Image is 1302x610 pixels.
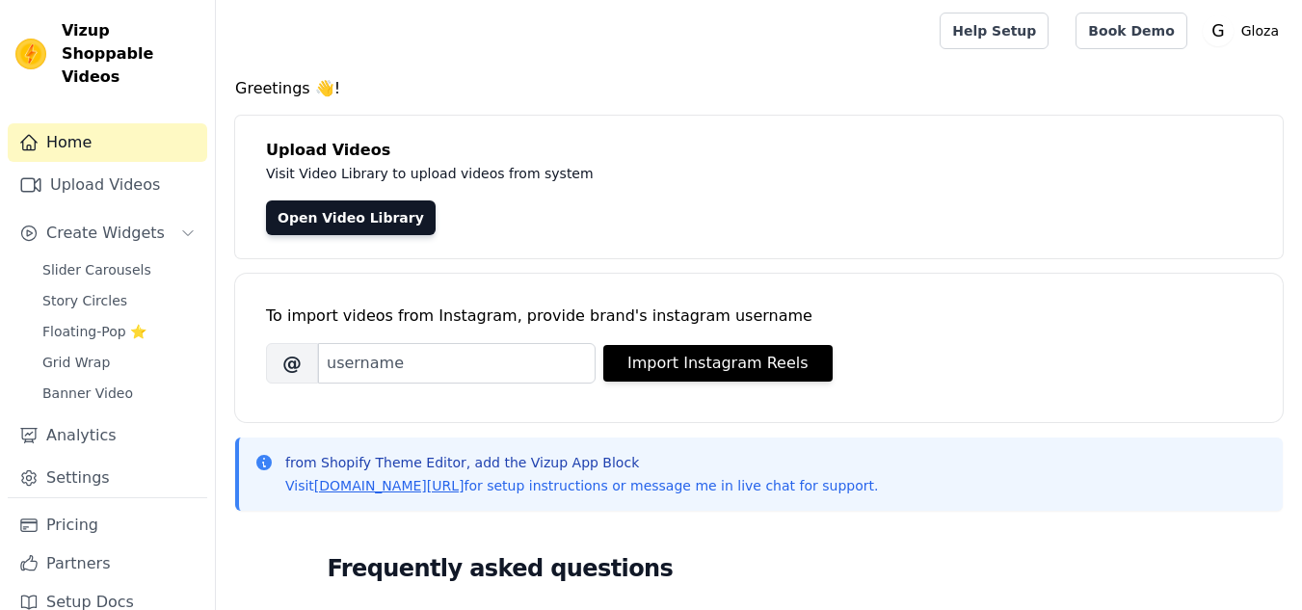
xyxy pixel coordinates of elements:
a: Home [8,123,207,162]
input: username [318,343,596,384]
span: Create Widgets [46,222,165,245]
button: Import Instagram Reels [603,345,833,382]
a: Banner Video [31,380,207,407]
button: Create Widgets [8,214,207,252]
span: Grid Wrap [42,353,110,372]
a: Book Demo [1076,13,1186,49]
h2: Frequently asked questions [328,549,1191,588]
p: Visit for setup instructions or message me in live chat for support. [285,476,878,495]
span: Story Circles [42,291,127,310]
a: Upload Videos [8,166,207,204]
a: Pricing [8,506,207,544]
span: Floating-Pop ⭐ [42,322,146,341]
p: from Shopify Theme Editor, add the Vizup App Block [285,453,878,472]
a: Open Video Library [266,200,436,235]
span: @ [266,343,318,384]
div: To import videos from Instagram, provide brand's instagram username [266,305,1252,328]
a: Partners [8,544,207,583]
h4: Greetings 👋! [235,77,1283,100]
p: Gloza [1234,13,1287,48]
a: Help Setup [940,13,1049,49]
a: Analytics [8,416,207,455]
a: Slider Carousels [31,256,207,283]
a: [DOMAIN_NAME][URL] [314,478,465,493]
img: Vizup [15,39,46,69]
button: G Gloza [1203,13,1287,48]
span: Slider Carousels [42,260,151,279]
h4: Upload Videos [266,139,1252,162]
span: Vizup Shoppable Videos [62,19,199,89]
span: Banner Video [42,384,133,403]
a: Story Circles [31,287,207,314]
a: Floating-Pop ⭐ [31,318,207,345]
p: Visit Video Library to upload videos from system [266,162,1129,185]
a: Settings [8,459,207,497]
a: Grid Wrap [31,349,207,376]
text: G [1211,21,1224,40]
